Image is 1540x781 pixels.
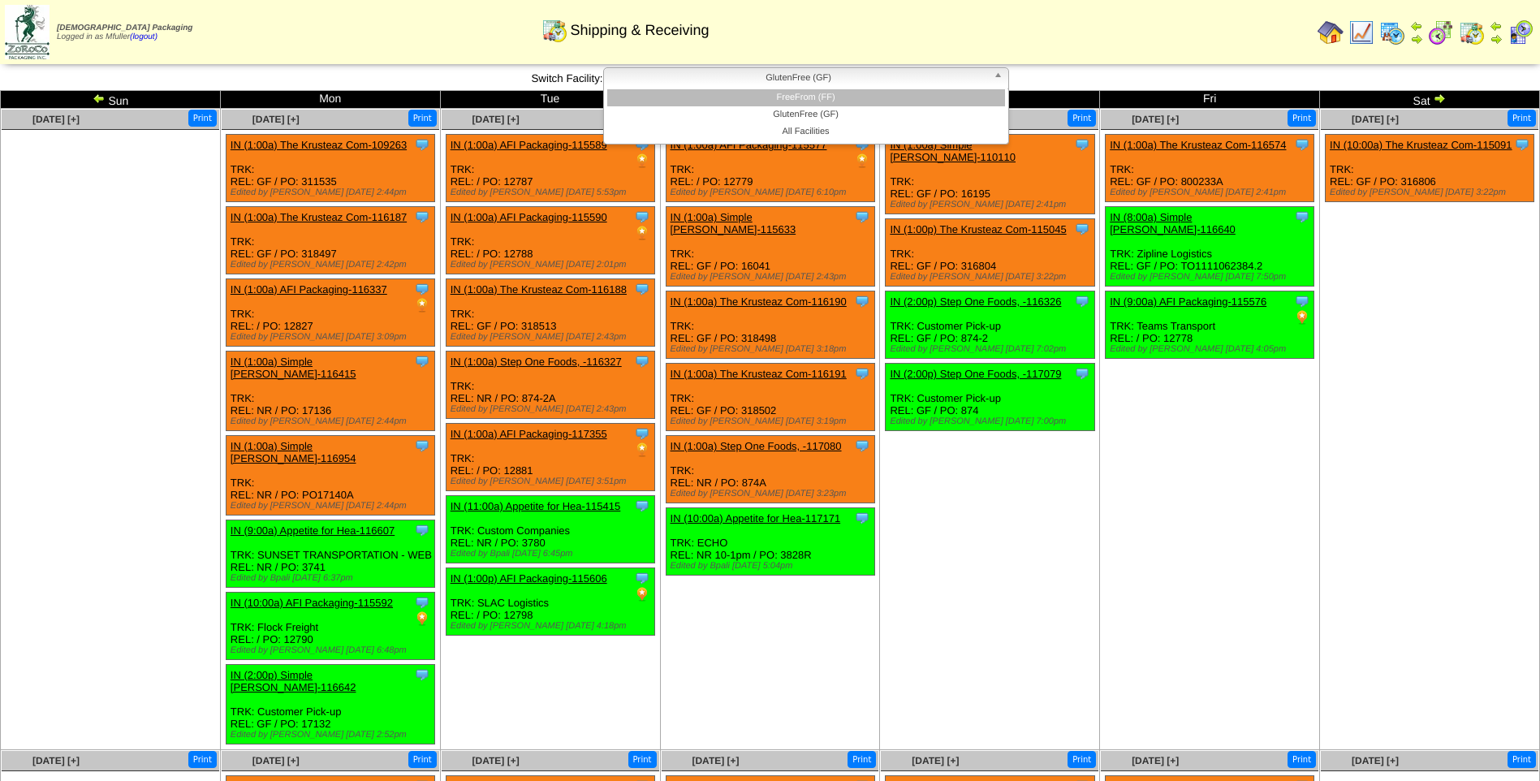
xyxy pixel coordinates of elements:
a: IN (1:00a) Step One Foods, -117080 [671,440,842,452]
div: TRK: Customer Pick-up REL: GF / PO: 17132 [226,665,434,744]
span: [DATE] [+] [32,755,80,766]
td: Fri [1100,91,1320,109]
img: PO [1294,309,1310,326]
a: [DATE] [+] [1352,114,1399,125]
img: Tooltip [1294,209,1310,225]
button: Print [1288,110,1316,127]
div: TRK: REL: GF / PO: 311535 [226,135,434,202]
span: Logged in as Mfuller [57,24,192,41]
div: Edited by [PERSON_NAME] [DATE] 7:00pm [890,416,1094,426]
div: TRK: REL: / PO: 12787 [446,135,654,202]
div: TRK: REL: GF / PO: 316806 [1326,135,1534,202]
span: [DATE] [+] [1352,755,1399,766]
img: arrowleft.gif [93,92,106,105]
a: [DATE] [+] [1132,114,1179,125]
img: arrowright.gif [1490,32,1503,45]
div: Edited by [PERSON_NAME] [DATE] 2:52pm [231,730,434,740]
img: Tooltip [1514,136,1530,153]
a: IN (9:00a) AFI Packaging-115576 [1110,296,1266,308]
div: TRK: REL: / PO: 12827 [226,279,434,347]
div: TRK: Custom Companies REL: NR / PO: 3780 [446,496,654,563]
a: IN (1:00a) AFI Packaging-115589 [451,139,607,151]
div: TRK: Flock Freight REL: / PO: 12790 [226,593,434,660]
div: TRK: REL: / PO: 12881 [446,424,654,491]
img: Tooltip [634,498,650,514]
img: arrowleft.gif [1410,19,1423,32]
span: [DATE] [+] [472,114,520,125]
li: GlutenFree (GF) [607,106,1005,123]
a: IN (1:00a) The Krusteaz Com-109263 [231,139,407,151]
a: IN (2:00p) Step One Foods, -116326 [890,296,1061,308]
div: Edited by [PERSON_NAME] [DATE] 3:09pm [231,332,434,342]
img: PO [634,153,650,169]
img: Tooltip [414,281,430,297]
div: Edited by [PERSON_NAME] [DATE] 2:44pm [231,416,434,426]
img: Tooltip [414,667,430,683]
div: Edited by [PERSON_NAME] [DATE] 7:50pm [1110,272,1314,282]
img: Tooltip [1074,365,1090,382]
img: Tooltip [1074,221,1090,237]
img: Tooltip [1294,136,1310,153]
div: Edited by [PERSON_NAME] [DATE] 3:22pm [1330,188,1534,197]
div: Edited by [PERSON_NAME] [DATE] 2:43pm [671,272,874,282]
div: TRK: REL: NR / PO: 17136 [226,352,434,431]
div: TRK: REL: GF / PO: 318497 [226,207,434,274]
img: Tooltip [414,522,430,538]
div: Edited by [PERSON_NAME] [DATE] 3:22pm [890,272,1094,282]
a: [DATE] [+] [252,114,300,125]
img: PO [634,442,650,458]
img: Tooltip [854,365,870,382]
a: [DATE] [+] [472,755,520,766]
img: Tooltip [634,425,650,442]
img: Tooltip [414,438,430,454]
a: IN (8:00a) Simple [PERSON_NAME]-116640 [1110,211,1236,235]
a: [DATE] [+] [912,755,959,766]
div: TRK: Customer Pick-up REL: GF / PO: 874-2 [886,291,1094,359]
span: GlutenFree (GF) [610,68,987,88]
li: FreeFrom (FF) [607,89,1005,106]
a: IN (1:00a) AFI Packaging-115590 [451,211,607,223]
div: Edited by [PERSON_NAME] [DATE] 5:53pm [451,188,654,197]
div: TRK: REL: / PO: 12788 [446,207,654,274]
a: IN (1:00a) The Krusteaz Com-116191 [671,368,847,380]
div: TRK: REL: NR / PO: 874A [666,436,874,503]
img: Tooltip [414,353,430,369]
a: IN (1:00a) Simple [PERSON_NAME]-115633 [671,211,796,235]
button: Print [1068,751,1096,768]
div: TRK: REL: GF / PO: 800233A [1106,135,1314,202]
span: [DEMOGRAPHIC_DATA] Packaging [57,24,192,32]
div: TRK: Teams Transport REL: / PO: 12778 [1106,291,1314,359]
a: IN (1:00a) The Krusteaz Com-116574 [1110,139,1286,151]
button: Print [1508,110,1536,127]
div: TRK: REL: GF / PO: 16041 [666,207,874,287]
div: TRK: REL: GF / PO: 16195 [886,135,1094,214]
span: [DATE] [+] [692,755,739,766]
div: TRK: REL: / PO: 12779 [666,135,874,202]
img: Tooltip [854,293,870,309]
img: Tooltip [854,438,870,454]
a: IN (1:00a) Simple [PERSON_NAME]-110110 [890,139,1016,163]
div: Edited by [PERSON_NAME] [DATE] 6:10pm [671,188,874,197]
a: IN (10:00a) The Krusteaz Com-115091 [1330,139,1512,151]
div: Edited by [PERSON_NAME] [DATE] 2:01pm [451,260,654,270]
a: IN (1:00p) The Krusteaz Com-115045 [890,223,1066,235]
div: Edited by [PERSON_NAME] [DATE] 4:18pm [451,621,654,631]
td: Mon [220,91,440,109]
a: [DATE] [+] [1132,755,1179,766]
button: Print [1068,110,1096,127]
a: [DATE] [+] [32,114,80,125]
div: Edited by [PERSON_NAME] [DATE] 3:18pm [671,344,874,354]
a: IN (10:00a) AFI Packaging-115592 [231,597,393,609]
div: TRK: SLAC Logistics REL: / PO: 12798 [446,568,654,636]
div: TRK: REL: GF / PO: 318513 [446,279,654,347]
a: IN (2:00p) Step One Foods, -117079 [890,368,1061,380]
div: Edited by [PERSON_NAME] [DATE] 3:51pm [451,477,654,486]
button: Print [408,751,437,768]
div: TRK: ECHO REL: NR 10-1pm / PO: 3828R [666,508,874,576]
img: arrowright.gif [1433,92,1446,105]
img: Tooltip [634,353,650,369]
a: IN (1:00a) Simple [PERSON_NAME]-116954 [231,440,356,464]
div: Edited by [PERSON_NAME] [DATE] 2:44pm [231,188,434,197]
